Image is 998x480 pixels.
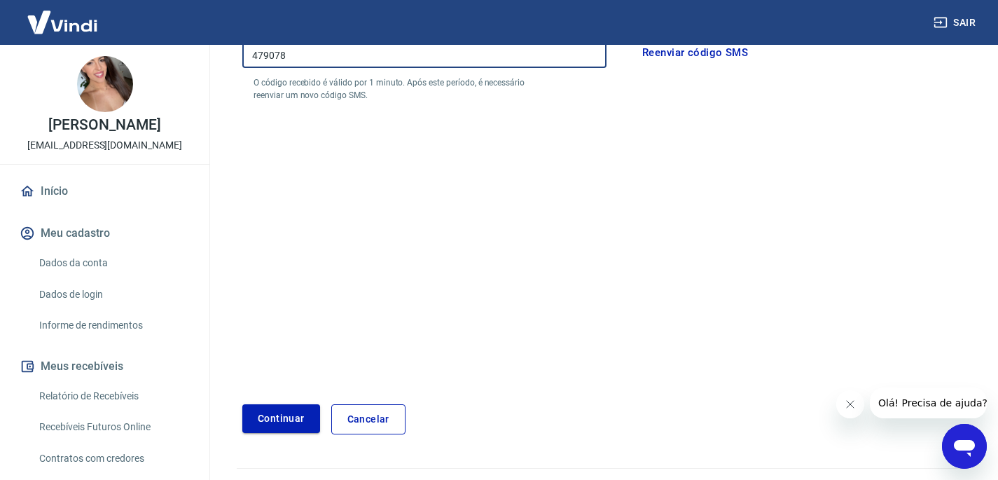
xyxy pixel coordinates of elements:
[34,311,193,340] a: Informe de rendimentos
[34,249,193,277] a: Dados da conta
[331,404,406,434] a: Cancelar
[34,413,193,441] a: Recebíveis Futuros Online
[48,118,160,132] p: [PERSON_NAME]
[836,390,864,418] iframe: Fechar mensagem
[242,404,320,433] button: Continuar
[17,351,193,382] button: Meus recebíveis
[17,218,193,249] button: Meu cadastro
[34,382,193,411] a: Relatório de Recebíveis
[17,1,108,43] img: Vindi
[635,38,756,67] button: Reenviar código SMS
[942,424,987,469] iframe: Botão para abrir a janela de mensagens
[77,56,133,112] img: e15dfefa-313f-4406-b737-601c3cec5958.jpeg
[17,176,193,207] a: Início
[8,10,118,21] span: Olá! Precisa de ajuda?
[931,10,981,36] button: Sair
[254,76,550,102] p: O código recebido é válido por 1 minuto. Após este período, é necessário reenviar um novo código ...
[34,280,193,309] a: Dados de login
[870,388,987,418] iframe: Mensagem da empresa
[34,444,193,473] a: Contratos com credores
[27,138,182,153] p: [EMAIL_ADDRESS][DOMAIN_NAME]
